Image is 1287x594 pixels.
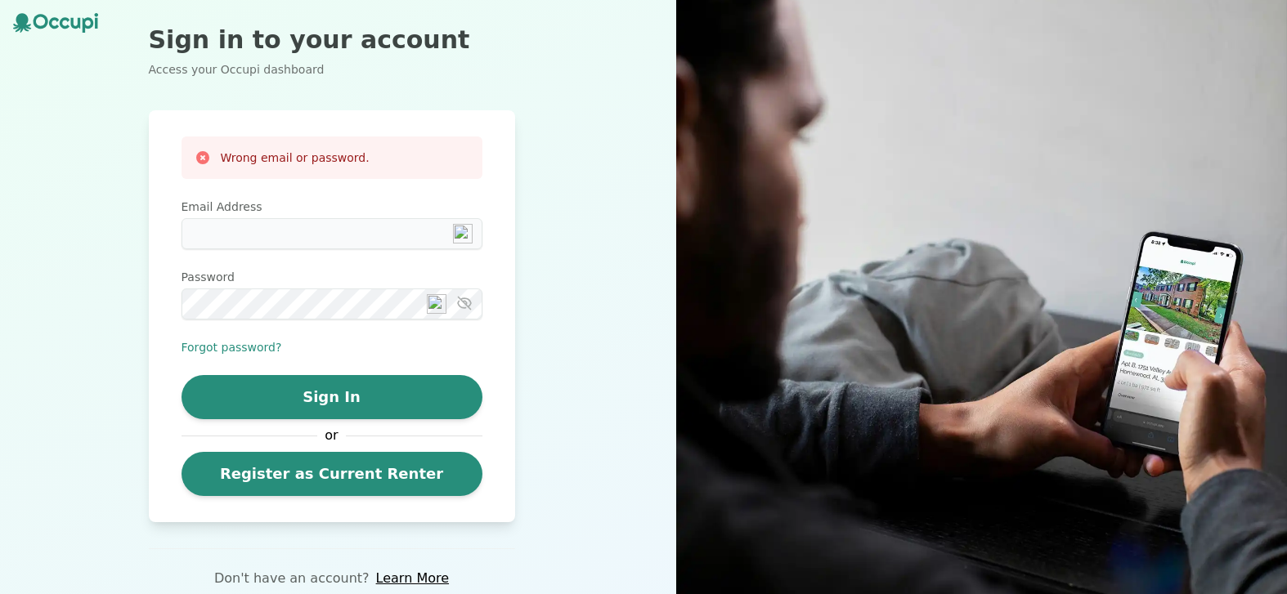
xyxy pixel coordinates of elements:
[427,294,446,314] img: npw-badge-icon-locked.svg
[182,339,282,355] button: Forgot password?
[182,199,482,215] label: Email Address
[149,25,515,55] h2: Sign in to your account
[149,61,515,78] p: Access your Occupi dashboard
[221,150,370,166] h3: Wrong email or password.
[214,569,370,588] p: Don't have an account?
[182,452,482,496] a: Register as Current Renter
[182,375,482,419] button: Sign In
[317,426,347,445] span: or
[453,224,473,243] img: npw-badge-icon-locked.svg
[376,569,449,588] a: Learn More
[182,269,482,285] label: Password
